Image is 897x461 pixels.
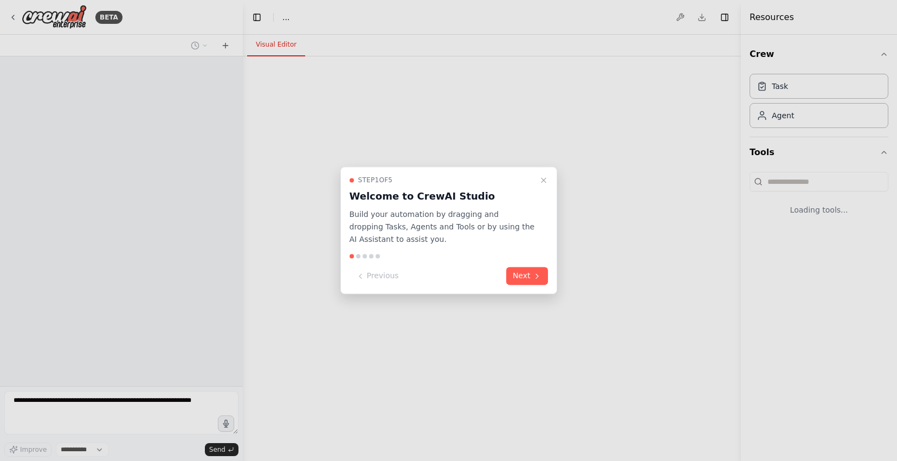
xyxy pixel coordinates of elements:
button: Previous [350,267,405,285]
span: Step 1 of 5 [358,176,393,184]
button: Close walkthrough [537,174,550,187]
button: Hide left sidebar [249,10,264,25]
h3: Welcome to CrewAI Studio [350,189,535,204]
p: Build your automation by dragging and dropping Tasks, Agents and Tools or by using the AI Assista... [350,208,535,245]
button: Next [506,267,548,285]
